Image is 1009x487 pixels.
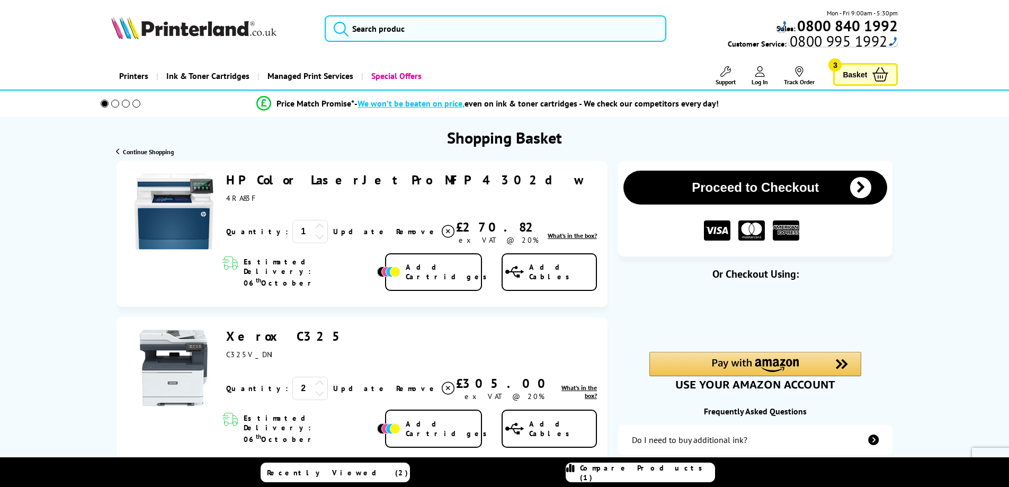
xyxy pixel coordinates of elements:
li: modal_Promise [86,94,890,113]
img: Printerland Logo [111,16,276,39]
div: £305.00 [456,375,553,392]
span: ex VAT @ 20% [465,392,544,401]
span: What's in the box? [561,384,597,400]
input: Search produc [325,15,666,42]
img: Add Cartridges [377,423,400,434]
a: Update [333,384,388,393]
span: Remove [396,227,438,236]
div: Frequently Asked Questions [618,406,892,417]
span: 4RA83F [226,193,259,203]
a: Update [333,227,388,236]
a: Compare Products (1) [566,463,715,482]
div: Or Checkout Using: [618,267,892,281]
span: Add Cables [529,419,596,438]
span: Add Cartridges [406,262,493,281]
img: MASTER CARD [738,220,765,241]
a: Printers [111,63,156,90]
sup: th [256,276,261,284]
div: £270.82 [456,219,541,235]
iframe: PayPal [649,298,861,334]
span: Support [716,78,736,86]
a: Xerox C325 [226,328,349,344]
span: Recently Viewed (2) [267,468,408,477]
a: HP Color LaserJet Pro MFP 4302dw [226,172,584,188]
a: lnk_inthebox [553,384,597,400]
a: Log In [752,66,768,86]
a: Printerland Logo [111,16,312,41]
a: Recently Viewed (2) [261,463,410,482]
div: Call: 0800 995 1992 [788,36,898,46]
div: Amazon Pay - Use your Amazon account [649,352,861,389]
img: hfpfyWBK5wQHBAGPgDf9c6qAYOxxMAAAAASUVORK5CYII= [778,21,787,30]
span: Customer Service: [728,36,898,49]
span: C325V_DNI [226,350,273,359]
span: Add Cables [529,262,596,281]
div: - even on ink & toner cartridges - We check our competitors every day! [354,98,719,109]
b: 0800 840 1992 [797,16,898,36]
sup: th [256,432,261,440]
a: Special Offers [361,63,430,90]
div: Call: 0800 840 1992 [776,21,787,32]
span: ex VAT @ 20% [459,235,539,245]
img: HP Color LaserJet Pro MFP 4302dw [134,172,213,251]
span: Quantity: [226,227,288,236]
img: Add Cartridges [377,267,400,277]
span: Log In [752,78,768,86]
span: Remove [396,384,438,393]
span: Estimated Delivery: 06 October [244,413,374,444]
a: additional-ink [618,425,892,455]
a: 0800 840 1992 [796,21,898,31]
a: Basket 3 [833,63,898,86]
a: Ink & Toner Cartridges [156,63,257,90]
a: Managed Print Services [257,63,361,90]
span: Continue Shopping [123,148,174,156]
a: Delete item from your basket [396,380,456,396]
img: hfpfyWBK5wQHBAGPgDf9c6qAYOxxMAAAAASUVORK5CYII= [889,37,897,46]
span: Add Cartridges [406,419,493,438]
span: 3 [828,58,842,72]
span: Mon - Fri 9:00am - 5:30pm [827,8,898,18]
img: Xerox C325 [134,328,213,408]
h1: Shopping Basket [447,127,562,148]
span: Ink & Toner Cartridges [166,63,249,90]
a: Support [716,66,736,86]
a: Delete item from your basket [396,224,456,240]
span: What's in the box? [548,232,597,240]
button: Proceed to Checkout [623,171,887,205]
a: lnk_inthebox [548,232,597,240]
span: We won’t be beaten on price, [358,98,465,109]
a: Track Order [784,66,815,86]
span: Estimated Delivery: 06 October [244,257,374,288]
div: Do I need to buy additional ink? [632,435,747,445]
img: VISA [704,220,730,241]
a: Continue Shopping [116,148,174,156]
img: American Express [773,220,799,241]
span: Price Match Promise* [276,98,354,109]
span: Basket [843,67,867,82]
span: Quantity: [226,384,288,393]
span: Compare Products (1) [580,463,715,482]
